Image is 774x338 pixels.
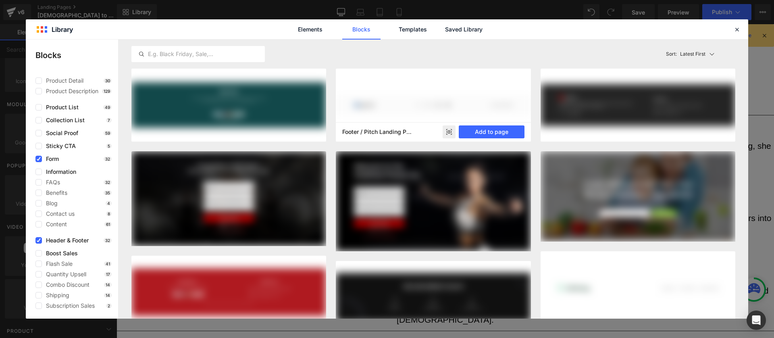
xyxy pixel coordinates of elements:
[336,261,531,334] img: image
[104,156,112,161] p: 32
[104,222,112,227] p: 61
[106,144,112,148] p: 5
[747,311,766,330] div: Open Intercom Messenger
[106,201,112,206] p: 4
[104,293,112,298] p: 14
[42,271,86,277] span: Quantity Upsell
[104,272,112,277] p: 17
[104,180,112,185] p: 32
[666,51,677,57] span: Sort:
[293,102,364,112] strong: [PERSON_NAME]
[104,282,112,287] p: 14
[42,143,76,149] span: Sticky CTA
[131,151,326,246] img: image
[42,211,75,217] span: Contact us
[293,247,364,257] span: [PERSON_NAME]
[541,151,735,242] img: image
[103,105,112,110] p: 49
[131,69,326,142] img: image
[680,50,705,58] p: Latest First
[336,151,531,251] img: image
[102,89,112,94] p: 129
[2,189,655,227] span: [PERSON_NAME] was redeemed by [PERSON_NAME] from a life of sin and now walks in her true identity...
[293,175,364,184] span: [PERSON_NAME]
[342,19,381,40] a: Blocks
[104,78,112,83] p: 30
[3,117,655,155] span: [PERSON_NAME] encountered [PERSON_NAME] after years in [DEMOGRAPHIC_DATA], abuse, addiction, and ...
[104,261,112,266] p: 41
[393,19,432,40] a: Templates
[336,69,531,142] img: image
[42,77,83,84] span: Product Detail
[131,256,326,329] img: image
[42,190,67,196] span: Benefits
[663,40,735,69] button: Latest FirstSort:Latest First
[459,125,524,138] button: Add to page
[106,303,112,308] p: 2
[42,261,73,267] span: Flash Sale
[42,237,89,244] span: Header & Footer
[42,303,95,309] span: Subscription Sales
[42,169,76,175] span: Information
[443,125,456,138] div: Preview
[106,118,112,123] p: 7
[42,292,69,298] span: Shipping
[6,262,652,300] span: [PERSON_NAME] is a passionate follower of [PERSON_NAME] who was radically transformed after overc...
[541,69,735,142] img: image
[106,211,112,216] p: 8
[42,250,78,257] span: Boost Sales
[42,221,67,227] span: Content
[104,131,112,136] p: 59
[104,238,112,243] p: 32
[104,190,112,195] p: 35
[42,117,85,123] span: Collection List
[42,282,89,288] span: Combo Discount
[35,49,118,61] p: Blocks
[42,156,59,162] span: Form
[42,179,60,186] span: FAQs
[132,49,264,59] input: E.g. Black Friday, Sale,...
[541,251,735,324] img: image
[42,130,78,136] span: Social Proof
[291,19,329,40] a: Elements
[342,128,414,136] h5: Footer / Pitch Landing Page - Air Purifier
[42,200,58,207] span: Blog
[42,88,98,94] span: Product Description
[42,104,79,111] span: Product List
[445,19,483,40] a: Saved Library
